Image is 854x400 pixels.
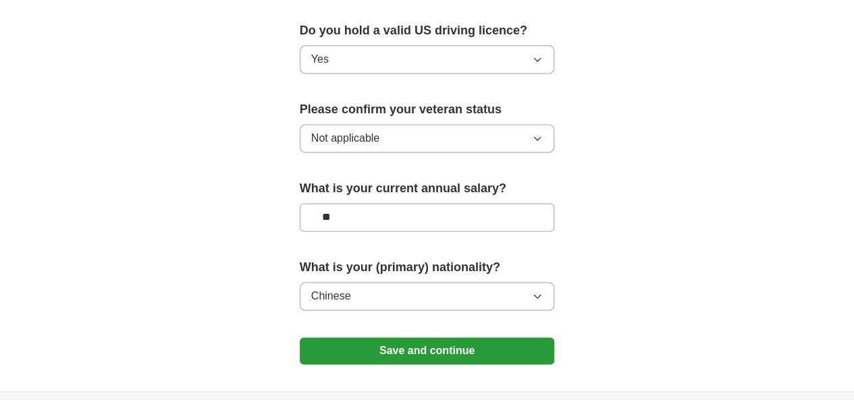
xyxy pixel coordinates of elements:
button: Yes [300,45,555,74]
label: Do you hold a valid US driving licence? [300,22,555,40]
span: Chinese [311,288,351,304]
button: Save and continue [300,337,555,364]
span: Not applicable [311,130,379,146]
label: Please confirm your veteran status [300,101,555,119]
label: What is your current annual salary? [300,179,555,198]
button: Not applicable [300,124,555,152]
label: What is your (primary) nationality? [300,258,555,277]
button: Chinese [300,282,555,310]
span: Yes [311,51,329,67]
